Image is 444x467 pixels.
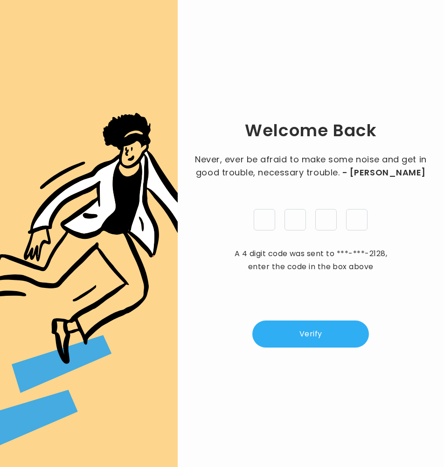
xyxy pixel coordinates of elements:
h1: Welcome Back [245,119,377,142]
input: pin [315,209,337,230]
input: pin [254,209,275,230]
input: pin [284,209,306,230]
p: Never, ever be afraid to make some noise and get in good trouble, necessary trouble. [193,153,429,179]
button: Verify [252,321,369,348]
p: A 4 digit code was sent to , enter the code in the box above [229,247,392,273]
input: pin [346,209,368,230]
span: - [PERSON_NAME] [342,166,426,179]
